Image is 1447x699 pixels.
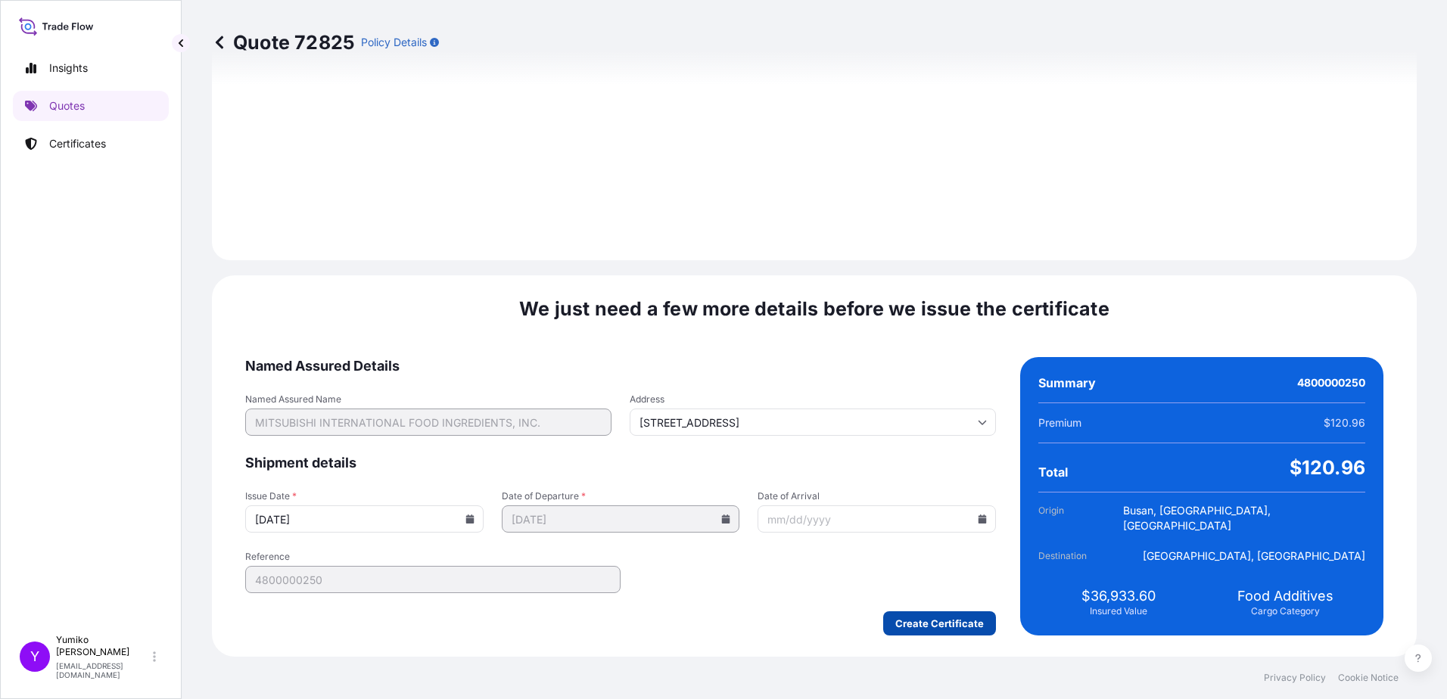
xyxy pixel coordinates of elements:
[630,393,996,405] span: Address
[895,616,984,631] p: Create Certificate
[245,505,484,533] input: mm/dd/yyyy
[502,505,740,533] input: mm/dd/yyyy
[1297,375,1365,390] span: 4800000250
[13,53,169,83] a: Insights
[1090,605,1147,617] span: Insured Value
[56,634,150,658] p: Yumiko [PERSON_NAME]
[1324,415,1365,430] span: $120.96
[1237,587,1333,605] span: Food Additives
[502,490,740,502] span: Date of Departure
[1338,672,1399,684] a: Cookie Notice
[1264,672,1326,684] a: Privacy Policy
[1123,503,1365,533] span: Busan, [GEOGRAPHIC_DATA], [GEOGRAPHIC_DATA]
[49,98,85,113] p: Quotes
[13,129,169,159] a: Certificates
[630,409,996,436] input: Cargo owner address
[883,611,996,635] button: Create Certificate
[519,297,1109,321] span: We just need a few more details before we issue the certificate
[1038,464,1068,480] span: Total
[30,649,39,664] span: Y
[212,30,355,54] p: Quote 72825
[1081,587,1156,605] span: $36,933.60
[1290,455,1365,480] span: $120.96
[361,35,427,50] p: Policy Details
[245,566,621,593] input: Your internal reference
[245,490,484,502] span: Issue Date
[1038,503,1123,533] span: Origin
[1038,548,1123,564] span: Destination
[1038,375,1096,390] span: Summary
[49,136,106,151] p: Certificates
[1038,415,1081,430] span: Premium
[758,505,996,533] input: mm/dd/yyyy
[49,61,88,76] p: Insights
[13,91,169,121] a: Quotes
[245,454,996,472] span: Shipment details
[245,551,621,563] span: Reference
[245,393,611,405] span: Named Assured Name
[1143,548,1365,564] span: [GEOGRAPHIC_DATA], [GEOGRAPHIC_DATA]
[1251,605,1320,617] span: Cargo Category
[758,490,996,502] span: Date of Arrival
[56,661,150,679] p: [EMAIL_ADDRESS][DOMAIN_NAME]
[245,357,996,375] span: Named Assured Details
